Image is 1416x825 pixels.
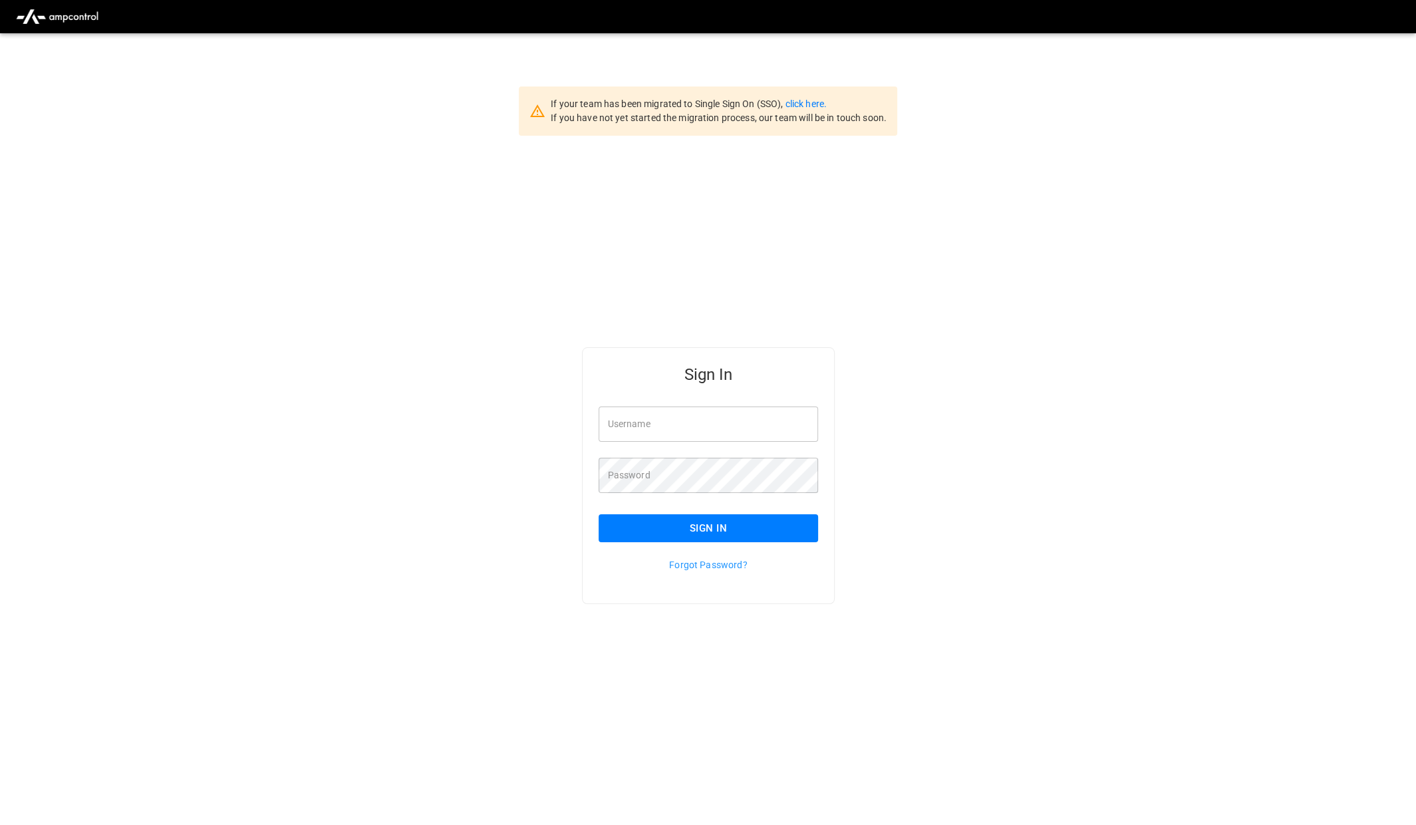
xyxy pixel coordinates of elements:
button: Sign In [599,514,819,542]
h5: Sign In [599,364,819,385]
span: If you have not yet started the migration process, our team will be in touch soon. [551,112,887,123]
p: Forgot Password? [599,558,819,572]
span: If your team has been migrated to Single Sign On (SSO), [551,98,785,109]
a: click here. [785,98,826,109]
img: ampcontrol.io logo [11,4,104,29]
